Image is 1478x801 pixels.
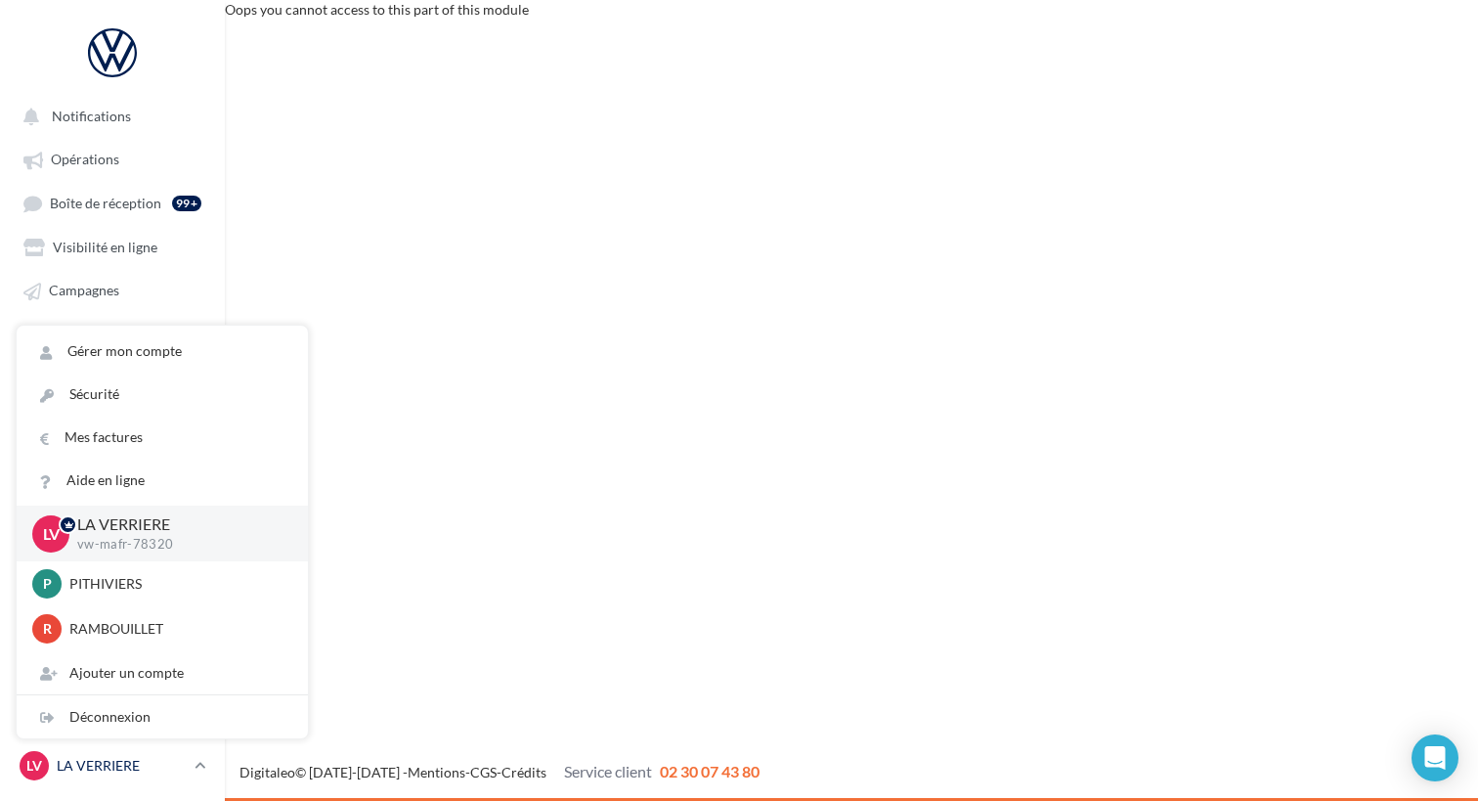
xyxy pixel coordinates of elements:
span: Notifications [52,108,131,124]
a: Crédits [501,764,546,780]
p: LA VERRIERE [57,756,187,776]
a: CGS [470,764,497,780]
button: Notifications [12,98,205,133]
div: 99+ [172,196,201,211]
p: vw-mafr-78320 [77,536,277,554]
span: R [43,619,52,639]
span: © [DATE]-[DATE] - - - [239,764,760,780]
span: Campagnes [49,283,119,299]
div: Open Intercom Messenger [1412,734,1458,781]
a: Mentions [408,764,465,780]
a: Campagnes [12,272,213,307]
span: 02 30 07 43 80 [660,762,760,780]
span: Boîte de réception [50,195,161,211]
span: Visibilité en ligne [53,239,157,255]
span: LV [43,522,60,545]
a: Gérer mon compte [17,330,308,373]
span: LV [26,756,42,776]
a: Aide en ligne [17,459,308,502]
p: LA VERRIERE [77,513,277,536]
a: Contacts [12,316,213,351]
a: Campagnes DataOnDemand [12,512,213,569]
span: P [43,574,52,594]
a: Boîte de réception99+ [12,185,213,221]
a: Mes factures [17,416,308,459]
span: Service client [564,762,652,780]
span: Oops you cannot access to this part of this module [225,1,529,18]
a: Digitaleo [239,764,295,780]
a: Médiathèque [12,359,213,394]
a: Opérations [12,141,213,176]
div: Déconnexion [17,695,308,738]
a: Visibilité en ligne [12,229,213,264]
div: Ajouter un compte [17,651,308,694]
p: PITHIVIERS [69,574,284,594]
a: LV LA VERRIERE [16,747,209,784]
p: RAMBOUILLET [69,619,284,639]
span: Opérations [51,152,119,168]
a: PLV et print personnalisable [12,446,213,504]
a: Sécurité [17,373,308,416]
a: Calendrier [12,403,213,438]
